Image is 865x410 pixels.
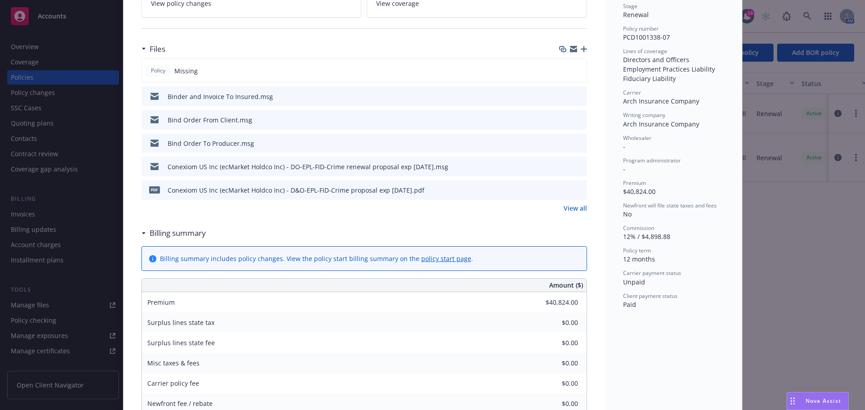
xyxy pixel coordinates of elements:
[150,43,165,55] h3: Files
[525,336,583,350] input: 0.00
[623,120,699,128] span: Arch Insurance Company
[174,66,198,76] span: Missing
[623,255,655,263] span: 12 months
[623,64,724,74] div: Employment Practices Liability
[623,292,678,300] span: Client payment status
[623,300,636,309] span: Paid
[141,227,206,239] div: Billing summary
[787,392,798,410] div: Drag to move
[575,162,583,171] button: preview file
[623,157,681,164] span: Program administrator
[787,392,849,410] button: Nova Assist
[623,111,665,119] span: Writing company
[623,47,667,55] span: Lines of coverage
[623,210,632,218] span: No
[168,92,273,101] div: Binder and Invoice To Insured.msg
[623,269,681,277] span: Carrier payment status
[623,179,646,187] span: Premium
[623,134,651,142] span: Wholesaler
[623,55,724,64] div: Directors and Officers
[561,162,568,171] button: download file
[149,186,160,193] span: pdf
[623,142,625,151] span: -
[623,165,625,173] span: -
[564,203,587,213] a: View all
[525,296,583,309] input: 0.00
[141,43,165,55] div: Files
[160,254,473,263] div: Billing summary includes policy changes. View the policy start billing summary on the .
[623,232,670,241] span: 12% / $4,898.88
[561,115,568,125] button: download file
[561,139,568,148] button: download file
[623,33,670,41] span: PCD1001338-07
[623,74,724,83] div: Fiduciary Liability
[575,185,583,195] button: preview file
[623,224,654,232] span: Commission
[623,202,717,209] span: Newfront will file state taxes and fees
[147,318,214,327] span: Surplus lines state tax
[147,298,175,306] span: Premium
[575,92,583,101] button: preview file
[575,115,583,125] button: preview file
[525,356,583,370] input: 0.00
[525,316,583,329] input: 0.00
[168,185,424,195] div: Conexiom US Inc (ecMarket Holdco Inc) - D&O-EPL-FID-Crime proposal exp [DATE].pdf
[168,162,448,171] div: Conexiom US Inc (ecMarket Holdco Inc) - DO-EPL-FID-Crime renewal proposal exp [DATE].msg
[168,139,254,148] div: Bind Order To Producer.msg
[623,278,645,286] span: Unpaid
[561,185,568,195] button: download file
[525,377,583,390] input: 0.00
[806,397,841,405] span: Nova Assist
[147,338,215,347] span: Surplus lines state fee
[147,399,213,408] span: Newfront fee / rebate
[575,139,583,148] button: preview file
[147,359,200,367] span: Misc taxes & fees
[149,67,167,75] span: Policy
[623,10,649,19] span: Renewal
[623,89,641,96] span: Carrier
[623,25,659,32] span: Policy number
[623,97,699,105] span: Arch Insurance Company
[150,227,206,239] h3: Billing summary
[623,247,651,254] span: Policy term
[147,379,199,387] span: Carrier policy fee
[549,280,583,290] span: Amount ($)
[623,2,637,10] span: Stage
[561,92,568,101] button: download file
[421,254,471,263] a: policy start page
[623,187,656,196] span: $40,824.00
[168,115,252,125] div: Bind Order From Client.msg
